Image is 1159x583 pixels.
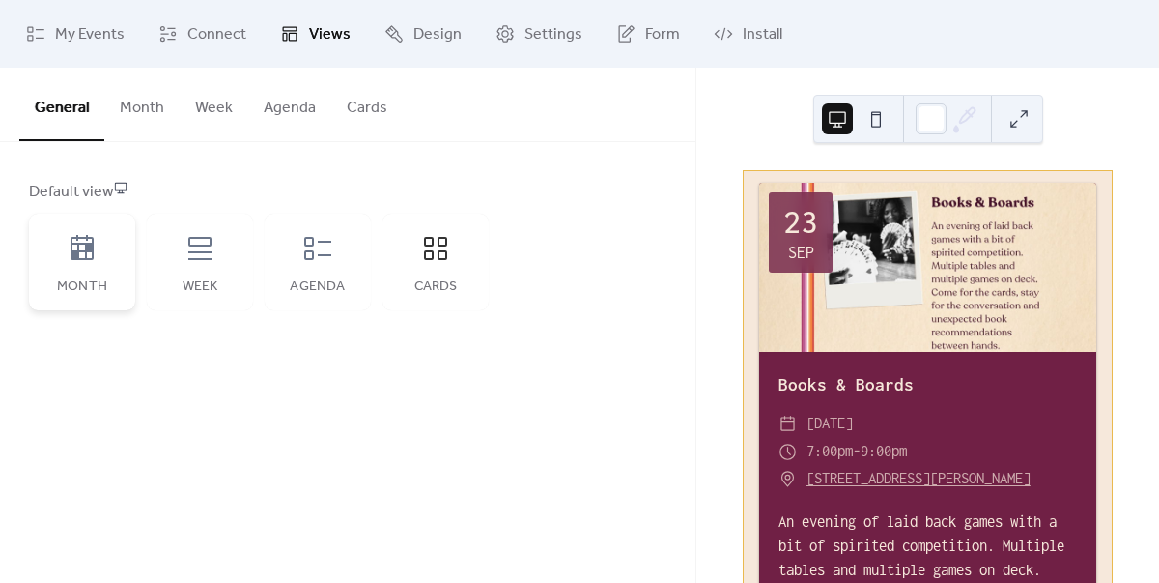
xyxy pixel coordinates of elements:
span: 9:00pm [861,438,907,466]
span: [DATE] [806,410,853,438]
div: Week [166,279,234,295]
a: Form [602,8,694,60]
span: Install [743,23,782,46]
div: ​ [778,410,797,438]
span: Settings [524,23,582,46]
span: Design [413,23,462,46]
div: Sep [788,244,814,261]
span: Views [309,23,351,46]
span: - [853,438,861,466]
span: Form [645,23,680,46]
div: ​ [778,438,797,466]
div: ​ [778,465,797,493]
a: Install [699,8,797,60]
button: Agenda [248,68,331,139]
button: Cards [331,68,403,139]
button: General [19,68,104,141]
a: Connect [144,8,261,60]
a: Design [370,8,476,60]
div: Cards [402,279,469,295]
div: 23 [783,204,818,239]
div: Default view [29,181,663,204]
a: Views [266,8,365,60]
button: Week [180,68,248,139]
div: Agenda [284,279,352,295]
a: Settings [481,8,597,60]
div: Month [48,279,116,295]
button: Month [104,68,180,139]
span: 7:00pm [806,438,853,466]
span: My Events [55,23,125,46]
span: Connect [187,23,246,46]
a: [STREET_ADDRESS][PERSON_NAME] [806,465,1031,493]
a: My Events [12,8,139,60]
div: Books & Boards [759,371,1096,399]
